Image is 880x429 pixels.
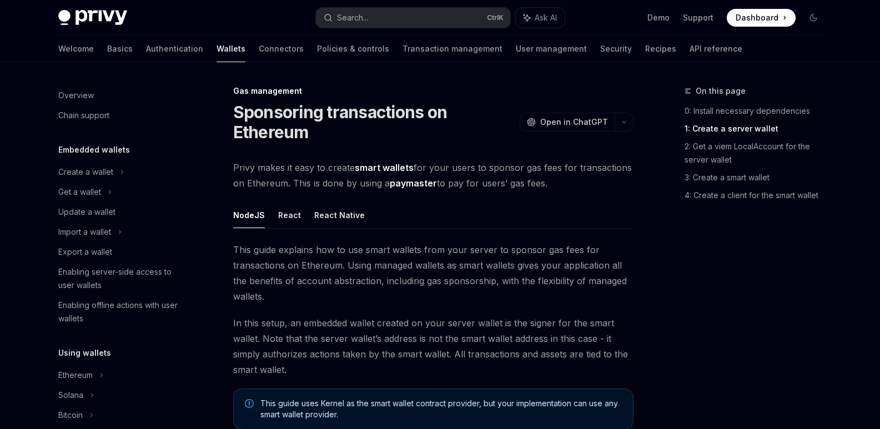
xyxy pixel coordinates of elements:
[736,12,778,23] span: Dashboard
[58,388,83,402] div: Solana
[49,85,192,105] a: Overview
[107,36,133,62] a: Basics
[58,36,94,62] a: Welcome
[49,295,192,329] a: Enabling offline actions with user wallets
[685,120,831,138] a: 1: Create a server wallet
[58,185,101,199] div: Get a wallet
[58,10,127,26] img: dark logo
[535,12,557,23] span: Ask AI
[683,12,713,23] a: Support
[58,299,185,325] div: Enabling offline actions with user wallets
[600,36,632,62] a: Security
[390,178,437,189] a: paymaster
[58,205,115,219] div: Update a wallet
[146,36,203,62] a: Authentication
[233,242,633,304] span: This guide explains how to use smart wallets from your server to sponsor gas fees for transaction...
[58,245,112,259] div: Export a wallet
[685,186,831,204] a: 4: Create a client for the smart wallet
[645,36,676,62] a: Recipes
[58,109,109,122] div: Chain support
[233,85,633,97] div: Gas management
[58,369,93,382] div: Ethereum
[217,36,245,62] a: Wallets
[245,399,254,408] svg: Note
[516,36,587,62] a: User management
[49,202,192,222] a: Update a wallet
[647,12,670,23] a: Demo
[403,36,502,62] a: Transaction management
[696,84,746,98] span: On this page
[58,346,111,360] h5: Using wallets
[355,162,414,173] strong: smart wallets
[520,113,615,132] button: Open in ChatGPT
[49,242,192,262] a: Export a wallet
[685,169,831,186] a: 3: Create a smart wallet
[727,9,796,27] a: Dashboard
[685,138,831,169] a: 2: Get a viem LocalAccount for the server wallet
[316,8,510,28] button: Search...CtrlK
[337,11,368,24] div: Search...
[317,36,389,62] a: Policies & controls
[487,13,504,22] span: Ctrl K
[58,408,83,422] div: Bitcoin
[58,225,111,239] div: Import a wallet
[58,89,94,102] div: Overview
[690,36,742,62] a: API reference
[233,160,633,191] span: Privy makes it easy to create for your users to sponsor gas fees for transactions on Ethereum. Th...
[314,202,365,228] button: React Native
[49,262,192,295] a: Enabling server-side access to user wallets
[58,165,113,179] div: Create a wallet
[58,265,185,292] div: Enabling server-side access to user wallets
[278,202,301,228] button: React
[260,398,622,420] span: This guide uses Kernel as the smart wallet contract provider, but your implementation can use any...
[233,315,633,377] span: In this setup, an embedded wallet created on your server wallet is the signer for the smart walle...
[233,102,515,142] h1: Sponsoring transactions on Ethereum
[58,143,130,157] h5: Embedded wallets
[49,105,192,125] a: Chain support
[516,8,565,28] button: Ask AI
[540,117,608,128] span: Open in ChatGPT
[259,36,304,62] a: Connectors
[685,102,831,120] a: 0: Install necessary dependencies
[804,9,822,27] button: Toggle dark mode
[233,202,265,228] button: NodeJS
